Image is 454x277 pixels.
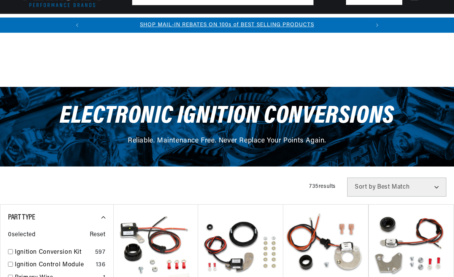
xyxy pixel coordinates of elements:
[80,14,143,32] summary: Coils & Distributors
[309,184,336,189] span: 735 results
[392,14,432,32] summary: Motorcycle
[8,214,35,221] span: Part Type
[60,104,394,129] span: Electronic Ignition Conversions
[339,14,393,32] summary: Spark Plug Wires
[128,138,326,144] span: Reliable. Maintenance Free. Never Replace Your Points Again.
[70,18,85,33] button: Translation missing: en.sections.announcements.previous_announcement
[96,260,106,270] div: 136
[140,22,314,28] a: SHOP MAIL-IN REBATES ON 100s of BEST SELLING PRODUCTS
[15,248,92,258] a: Ignition Conversion Kit
[347,178,446,197] select: Sort by
[19,14,80,32] summary: Ignition Conversions
[95,248,106,258] div: 597
[85,21,370,29] div: Announcement
[15,260,93,270] a: Ignition Control Module
[240,14,283,32] summary: Engine Swaps
[370,18,385,33] button: Translation missing: en.sections.announcements.next_announcement
[85,21,370,29] div: 1 of 2
[8,230,35,240] span: 0 selected
[355,184,376,190] span: Sort by
[90,230,106,240] span: Reset
[283,14,339,32] summary: Battery Products
[143,14,240,32] summary: Headers, Exhausts & Components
